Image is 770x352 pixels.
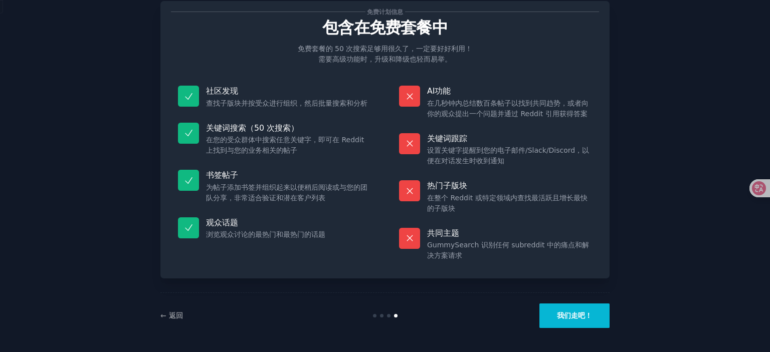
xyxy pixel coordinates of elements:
font: 为帖子添加书签并组织起来以便稍后阅读或与您的团队分享，非常适合验证和潜在客户列表 [206,183,367,202]
font: 在几秒钟内总结数百条帖子以找到共同趋势，或者向你的观众提出一个问题并通过 Reddit 引用获得答案 [427,99,589,118]
font: 设置关键字提醒到您的电子邮件/Slack/Discord，以便在对话发生时收到通知 [427,146,589,165]
font: 观众话题 [206,218,238,227]
font: 包含在免费套餐中 [322,19,448,37]
font: 热门子版块 [427,181,467,190]
font: 需要高级功能时，升级和降级也轻而易举。 [318,55,452,63]
font: 免费套餐的 50 次搜索足够用很久了，一定要好好利用！ [298,45,473,53]
font: 浏览观众讨论的最热门和最热门的话题 [206,230,325,238]
font: 共同主题 [427,228,459,238]
font: 在您的受众群体中搜索任意关键字，即可在 Reddit 上找到与您的业务相关的帖子 [206,136,364,154]
font: 社区发现 [206,86,238,96]
font: 我们走吧！ [557,311,592,319]
font: AI功能 [427,86,451,96]
font: 关键词搜索（50 次搜索） [206,123,299,133]
font: 在整个 Reddit 或特定领域内查找最活跃且增长最快的子版块 [427,194,588,212]
font: 书签帖子 [206,170,238,180]
a: ← 返回 [160,311,183,319]
button: 我们走吧！ [539,303,610,328]
font: GummySearch 识别任何 subreddit 中的痛点和解决方案请求 [427,241,589,259]
font: 查找子版块并按受众进行组织，然后批量搜索和分析 [206,99,367,107]
font: 免费计划信息 [367,9,403,16]
font: 关键词跟踪 [427,134,467,143]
